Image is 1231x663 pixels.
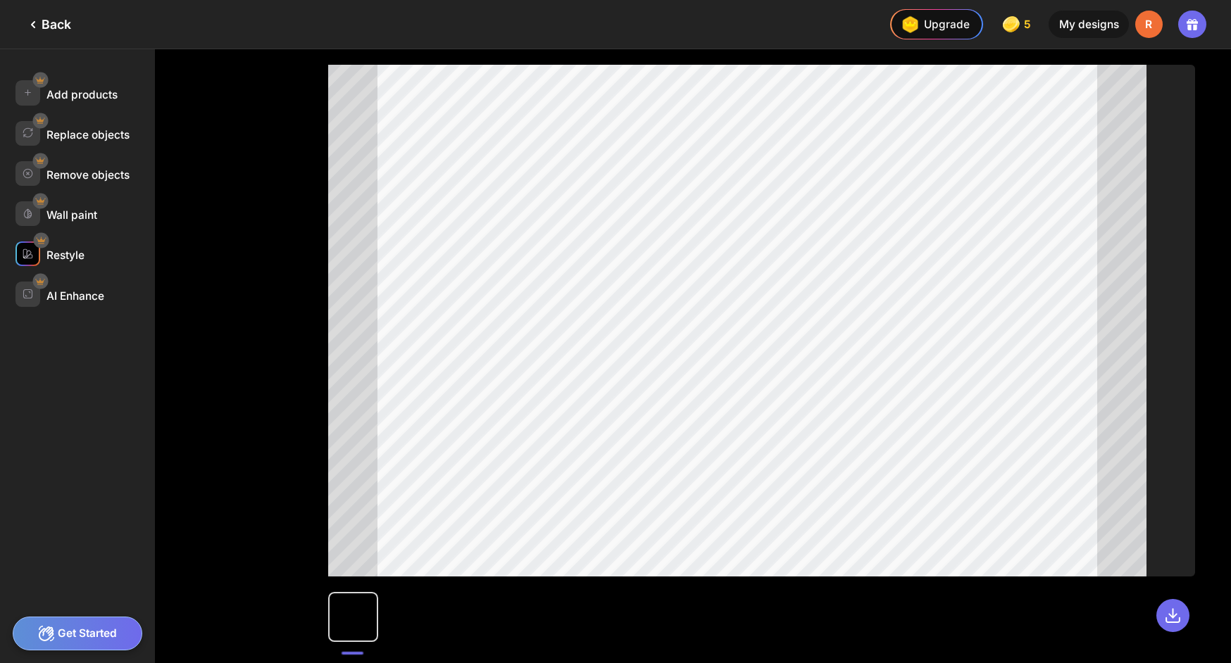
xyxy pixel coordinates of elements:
div: Upgrade [897,12,969,37]
div: AI Enhance [46,289,104,303]
div: R [1135,11,1163,39]
div: Replace objects [46,128,130,141]
img: upgrade-nav-btn-icon.gif [897,12,922,37]
div: Get Started [13,617,143,650]
div: Wall paint [46,208,97,222]
div: Back [25,16,71,33]
div: My designs [1049,11,1128,39]
span: 5 [1024,18,1034,31]
div: Remove objects [46,168,130,182]
div: Add products [46,88,118,101]
div: Restyle [46,248,85,262]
